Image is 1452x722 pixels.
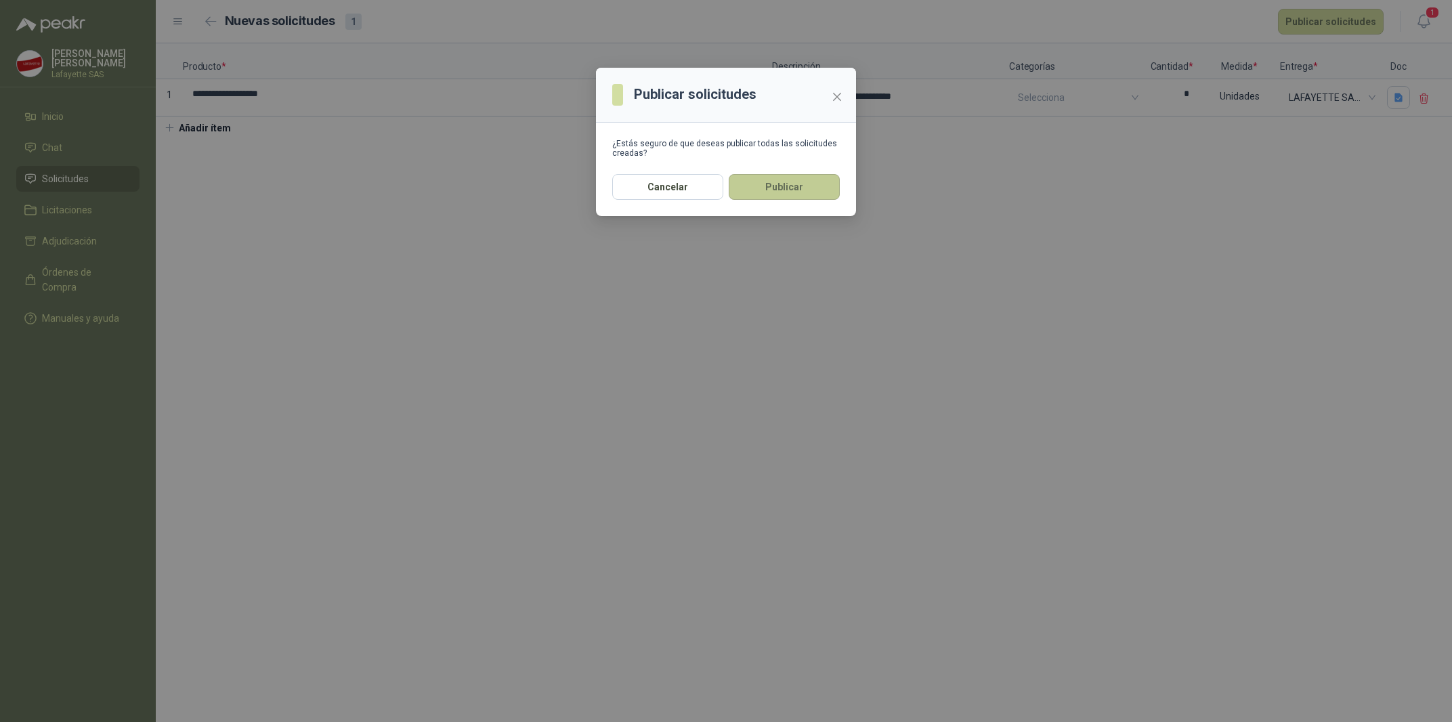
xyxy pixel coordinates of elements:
[612,174,723,200] button: Cancelar
[729,174,840,200] button: Publicar
[832,91,842,102] span: close
[612,139,840,158] div: ¿Estás seguro de que deseas publicar todas las solicitudes creadas?
[634,84,756,105] h3: Publicar solicitudes
[826,86,848,108] button: Close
